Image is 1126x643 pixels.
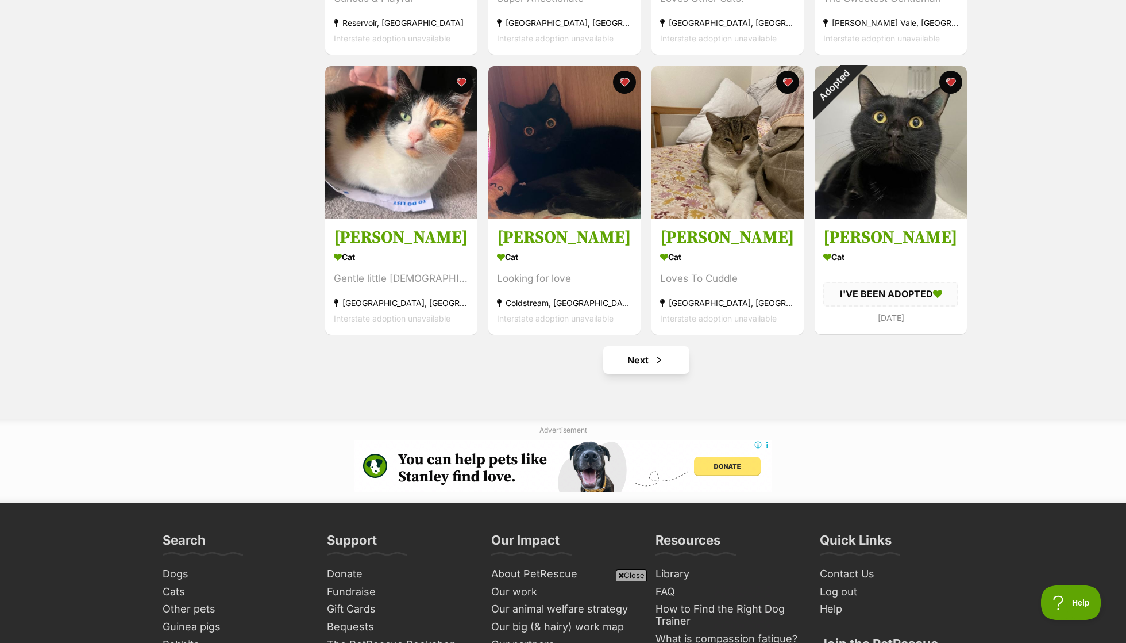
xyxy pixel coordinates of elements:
[334,248,469,265] div: Cat
[603,346,689,374] a: Next page
[823,248,958,265] div: Cat
[497,16,632,31] div: [GEOGRAPHIC_DATA], [GEOGRAPHIC_DATA]
[651,66,804,219] img: Twiggy
[1041,585,1103,620] iframe: Help Scout Beacon - Open
[334,271,469,286] div: Gentle little [DEMOGRAPHIC_DATA]
[327,532,377,555] h3: Support
[660,313,777,323] span: Interstate adoption unavailable
[776,71,799,94] button: favourite
[158,600,311,618] a: Other pets
[334,34,450,44] span: Interstate adoption unavailable
[158,565,311,583] a: Dogs
[815,565,968,583] a: Contact Us
[823,34,940,44] span: Interstate adoption unavailable
[660,34,777,44] span: Interstate adoption unavailable
[660,248,795,265] div: Cat
[497,313,614,323] span: Interstate adoption unavailable
[322,618,475,636] a: Bequests
[660,271,795,286] div: Loves To Cuddle
[497,295,632,311] div: Coldstream, [GEOGRAPHIC_DATA]
[325,66,477,219] img: Selena
[487,565,639,583] a: About PetRescue
[800,51,868,120] div: Adopted
[325,218,477,335] a: [PERSON_NAME] Cat Gentle little [DEMOGRAPHIC_DATA] [GEOGRAPHIC_DATA], [GEOGRAPHIC_DATA] Interstat...
[651,218,804,335] a: [PERSON_NAME] Cat Loves To Cuddle [GEOGRAPHIC_DATA], [GEOGRAPHIC_DATA] Interstate adoption unavai...
[322,565,475,583] a: Donate
[823,310,958,326] div: [DATE]
[158,583,311,601] a: Cats
[158,618,311,636] a: Guinea pigs
[497,227,632,248] h3: [PERSON_NAME]
[815,600,968,618] a: Help
[815,218,967,334] a: [PERSON_NAME] Cat I'VE BEEN ADOPTED [DATE] favourite
[334,16,469,31] div: Reservoir, [GEOGRAPHIC_DATA]
[450,71,473,94] button: favourite
[322,583,475,601] a: Fundraise
[354,440,772,492] iframe: Advertisement
[488,218,641,335] a: [PERSON_NAME] Cat Looking for love Coldstream, [GEOGRAPHIC_DATA] Interstate adoption unavailable ...
[497,34,614,44] span: Interstate adoption unavailable
[820,532,892,555] h3: Quick Links
[815,209,967,221] a: Adopted
[491,532,560,555] h3: Our Impact
[334,227,469,248] h3: [PERSON_NAME]
[823,282,958,306] div: I'VE BEEN ADOPTED
[488,66,641,219] img: Sabrina
[497,271,632,286] div: Looking for love
[823,227,958,248] h3: [PERSON_NAME]
[939,71,962,94] button: favourite
[660,16,795,31] div: [GEOGRAPHIC_DATA], [GEOGRAPHIC_DATA]
[322,600,475,618] a: Gift Cards
[616,569,647,581] span: Close
[613,71,636,94] button: favourite
[497,248,632,265] div: Cat
[354,585,772,637] iframe: Advertisement
[655,532,720,555] h3: Resources
[163,532,206,555] h3: Search
[334,295,469,311] div: [GEOGRAPHIC_DATA], [GEOGRAPHIC_DATA]
[324,346,968,374] nav: Pagination
[660,295,795,311] div: [GEOGRAPHIC_DATA], [GEOGRAPHIC_DATA]
[334,313,450,323] span: Interstate adoption unavailable
[823,16,958,31] div: [PERSON_NAME] Vale, [GEOGRAPHIC_DATA]
[651,565,804,583] a: Library
[815,66,967,219] img: Pablo
[660,227,795,248] h3: [PERSON_NAME]
[815,583,968,601] a: Log out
